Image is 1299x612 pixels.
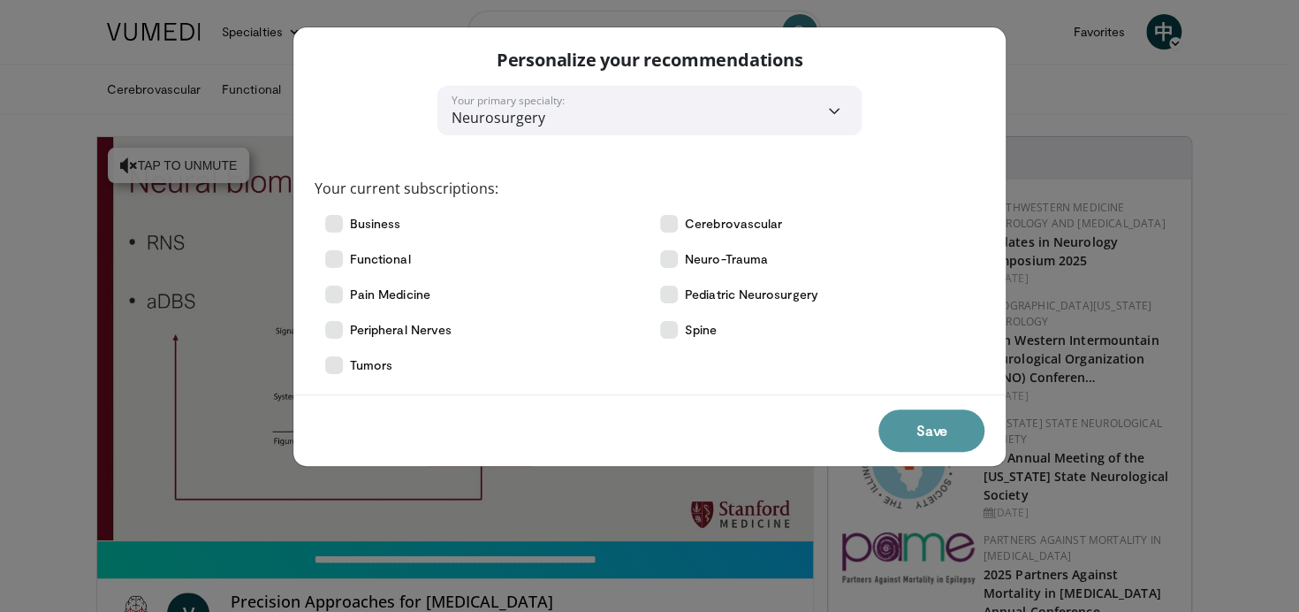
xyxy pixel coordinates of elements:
[350,321,452,339] span: Peripheral Nerves
[685,215,782,233] span: Cerebrovascular
[497,49,803,72] p: Personalize your recommendations
[685,286,818,303] span: Pediatric Neurosurgery
[350,215,401,233] span: Business
[350,356,392,374] span: Tumors
[685,321,717,339] span: Spine
[315,178,498,199] label: Your current subscriptions:
[878,409,984,452] button: Save
[685,250,768,268] span: Neuro-Trauma
[350,286,430,303] span: Pain Medicine
[350,250,411,268] span: Functional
